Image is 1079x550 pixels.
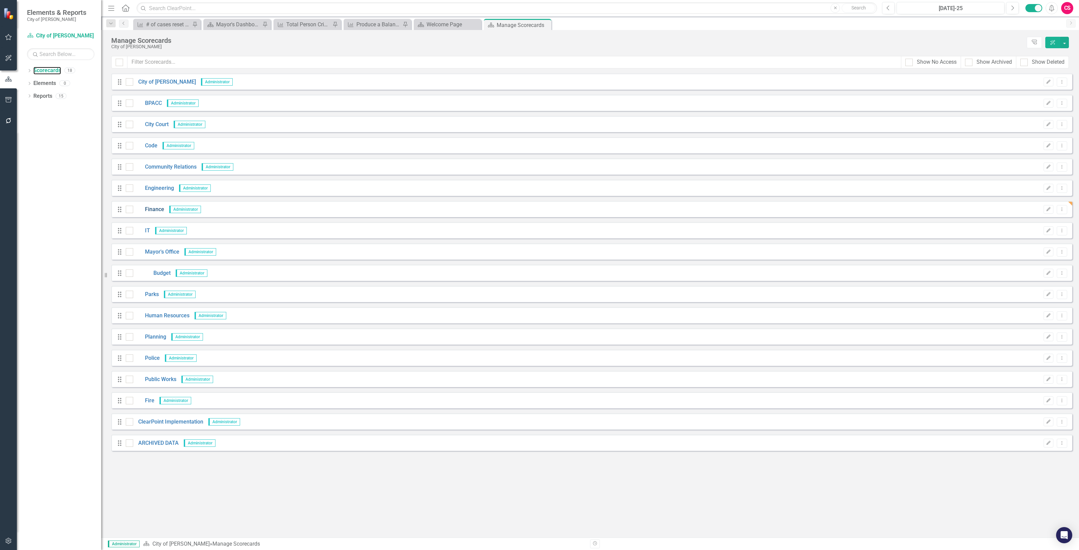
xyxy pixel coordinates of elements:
[176,269,207,277] span: Administrator
[133,142,157,150] a: Code
[133,99,162,107] a: BPACC
[56,93,66,99] div: 15
[133,269,171,277] a: Budget
[976,58,1012,66] div: Show Archived
[133,397,154,405] a: Fire
[133,333,166,341] a: Planning
[1056,527,1072,543] div: Open Intercom Messenger
[27,48,94,60] input: Search Below...
[356,20,401,29] div: Produce a Balanced Budget
[345,20,401,29] a: Produce a Balanced Budget
[208,418,240,426] span: Administrator
[137,2,877,14] input: Search ClearPoint...
[146,20,191,29] div: # of cases reset per month (Clearpoint Example)
[205,20,261,29] a: Mayor's Dashboard
[174,121,205,128] span: Administrator
[133,206,164,213] a: Finance
[111,44,1023,49] div: City of [PERSON_NAME]
[497,21,550,29] div: Manage Scorecards
[33,80,56,87] a: Elements
[184,439,215,447] span: Administrator
[216,20,261,29] div: Mayor's Dashboard
[127,56,901,68] input: Filter Scorecards...
[155,227,187,234] span: Administrator
[143,540,585,548] div: » Manage Scorecards
[135,20,191,29] a: # of cases reset per month (Clearpoint Example)
[171,333,203,341] span: Administrator
[33,67,61,75] a: Scorecards
[165,354,197,362] span: Administrator
[133,376,176,383] a: Public Works
[1032,58,1065,66] div: Show Deleted
[286,20,331,29] div: Total Person Crime Index compared to similar-sized municipal cities nationally
[59,81,70,86] div: 0
[195,312,226,319] span: Administrator
[167,99,199,107] span: Administrator
[133,184,174,192] a: Engineering
[842,3,875,13] button: Search
[133,227,150,235] a: IT
[133,248,179,256] a: Mayor's Office
[851,5,866,10] span: Search
[163,142,194,149] span: Administrator
[164,291,196,298] span: Administrator
[27,32,94,40] a: City of [PERSON_NAME]
[899,4,1002,12] div: [DATE]-25
[917,58,957,66] div: Show No Access
[33,92,52,100] a: Reports
[1061,2,1073,14] button: CS
[133,163,197,171] a: Community Relations
[415,20,479,29] a: Welcome Page
[133,121,169,128] a: City Court
[64,68,75,74] div: 18
[133,312,189,320] a: Human Resources
[133,418,203,426] a: ClearPoint Implementation
[181,376,213,383] span: Administrator
[133,354,160,362] a: Police
[111,37,1023,44] div: Manage Scorecards
[202,163,233,171] span: Administrator
[427,20,479,29] div: Welcome Page
[179,184,211,192] span: Administrator
[152,541,210,547] a: City of [PERSON_NAME]
[133,78,196,86] a: City of [PERSON_NAME]
[133,291,159,298] a: Parks
[201,78,233,86] span: Administrator
[169,206,201,213] span: Administrator
[3,8,15,20] img: ClearPoint Strategy
[897,2,1004,14] button: [DATE]-25
[108,541,140,547] span: Administrator
[184,248,216,256] span: Administrator
[27,8,86,17] span: Elements & Reports
[27,17,86,22] small: City of [PERSON_NAME]
[133,439,179,447] a: ARCHIVED DATA
[275,20,331,29] a: Total Person Crime Index compared to similar-sized municipal cities nationally
[159,397,191,404] span: Administrator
